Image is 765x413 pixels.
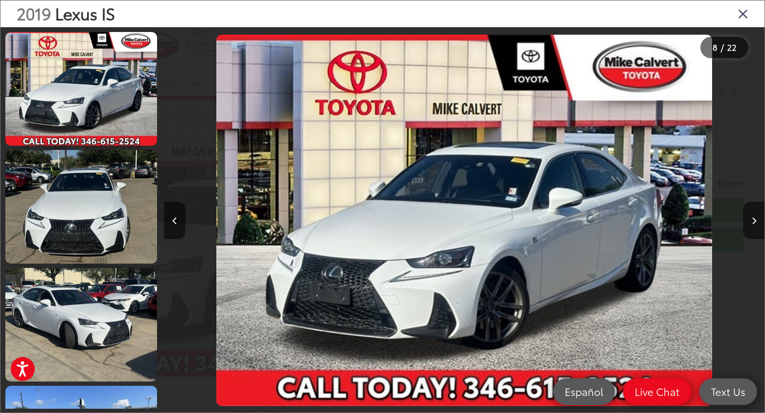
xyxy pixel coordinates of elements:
img: 2019 Lexus IS 300 [4,31,159,147]
span: 8 [713,41,717,53]
i: Close gallery [738,6,748,20]
a: Español [553,378,615,405]
span: 2019 [17,2,51,25]
div: 2019 Lexus IS 300 0 [164,35,764,407]
span: Español [559,385,608,398]
button: Previous image [164,202,185,239]
a: Live Chat [623,378,691,405]
span: Text Us [706,385,751,398]
span: / [720,44,725,51]
img: 2019 Lexus IS 300 [216,35,713,407]
span: Live Chat [629,385,685,398]
span: 22 [727,41,737,53]
img: 2019 Lexus IS 300 [4,267,159,383]
span: Lexus IS [55,2,115,25]
img: 2019 Lexus IS 300 [4,149,159,265]
button: Next image [743,202,764,239]
a: Text Us [699,378,757,405]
